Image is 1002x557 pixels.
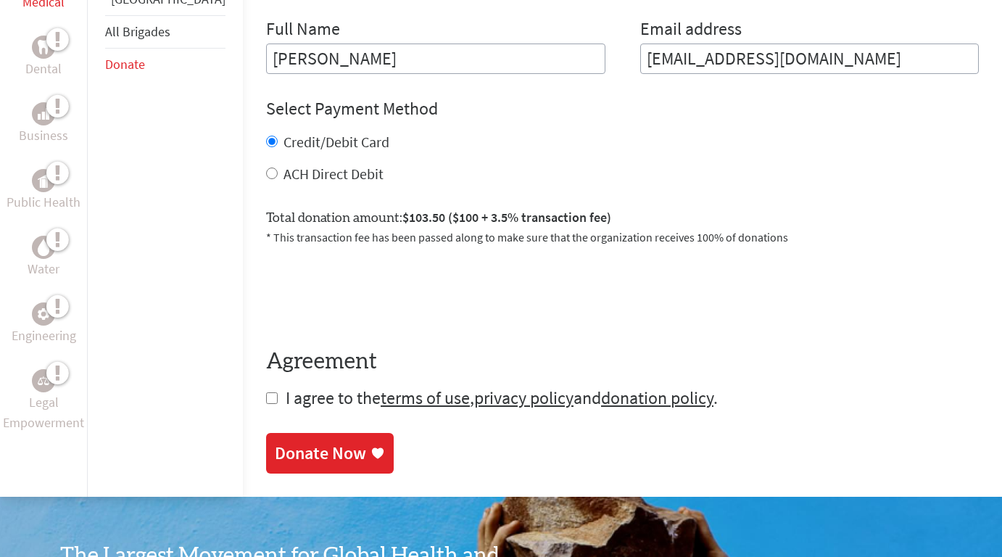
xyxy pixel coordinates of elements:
[266,17,340,44] label: Full Name
[3,392,84,433] p: Legal Empowerment
[32,302,55,326] div: Engineering
[275,442,366,465] div: Donate Now
[105,49,225,81] li: Donate
[266,263,486,320] iframe: To enrich screen reader interactions, please activate Accessibility in Grammarly extension settings
[3,369,84,433] a: Legal EmpowermentLegal Empowerment
[32,169,55,192] div: Public Health
[105,23,170,40] a: All Brigades
[32,36,55,59] div: Dental
[283,133,389,151] label: Credit/Debit Card
[19,125,68,146] p: Business
[266,228,979,246] p: * This transaction fee has been passed along to make sure that the organization receives 100% of ...
[32,102,55,125] div: Business
[7,169,80,213] a: Public HealthPublic Health
[38,376,49,385] img: Legal Empowerment
[28,259,59,279] p: Water
[7,192,80,213] p: Public Health
[38,173,49,188] img: Public Health
[640,17,742,44] label: Email address
[28,236,59,279] a: WaterWater
[38,41,49,54] img: Dental
[474,387,574,409] a: privacy policy
[19,102,68,146] a: BusinessBusiness
[32,236,55,259] div: Water
[266,433,394,474] a: Donate Now
[25,59,62,79] p: Dental
[25,36,62,79] a: DentalDental
[12,326,76,346] p: Engineering
[286,387,718,409] span: I agree to the , and .
[266,97,979,120] h4: Select Payment Method
[38,239,49,256] img: Water
[601,387,713,409] a: donation policy
[266,44,605,74] input: Enter Full Name
[38,308,49,320] img: Engineering
[283,165,384,183] label: ACH Direct Debit
[105,15,225,49] li: All Brigades
[640,44,980,74] input: Your Email
[105,56,145,73] a: Donate
[12,302,76,346] a: EngineeringEngineering
[38,108,49,120] img: Business
[32,369,55,392] div: Legal Empowerment
[381,387,470,409] a: terms of use
[402,209,611,226] span: $103.50 ($100 + 3.5% transaction fee)
[266,207,611,228] label: Total donation amount:
[266,349,979,375] h4: Agreement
